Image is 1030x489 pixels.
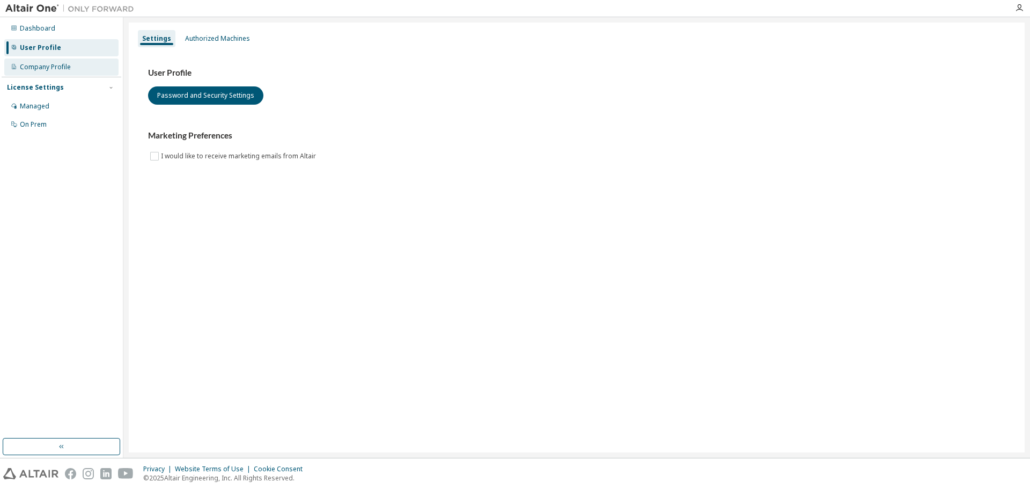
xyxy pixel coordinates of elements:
div: Privacy [143,465,175,473]
img: instagram.svg [83,468,94,479]
img: altair_logo.svg [3,468,58,479]
img: youtube.svg [118,468,134,479]
div: Cookie Consent [254,465,309,473]
div: Settings [142,34,171,43]
button: Password and Security Settings [148,86,263,105]
div: License Settings [7,83,64,92]
img: Altair One [5,3,139,14]
img: facebook.svg [65,468,76,479]
div: User Profile [20,43,61,52]
label: I would like to receive marketing emails from Altair [161,150,318,163]
div: Authorized Machines [185,34,250,43]
div: Dashboard [20,24,55,33]
h3: User Profile [148,68,1005,78]
div: Managed [20,102,49,111]
div: On Prem [20,120,47,129]
h3: Marketing Preferences [148,130,1005,141]
p: © 2025 Altair Engineering, Inc. All Rights Reserved. [143,473,309,483]
img: linkedin.svg [100,468,112,479]
div: Website Terms of Use [175,465,254,473]
div: Company Profile [20,63,71,71]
